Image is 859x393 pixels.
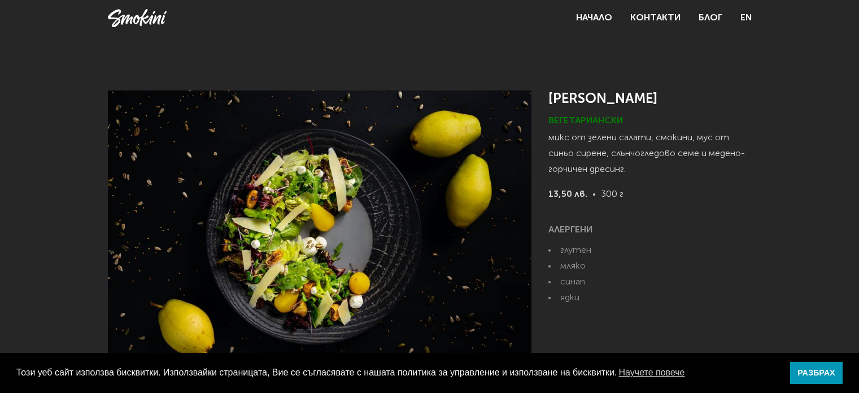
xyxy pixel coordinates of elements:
[548,90,752,107] h1: [PERSON_NAME]
[740,10,752,26] a: EN
[108,90,531,372] img: Салата Smokini снимка
[548,187,752,222] p: 300 г
[548,290,752,306] li: ядки
[548,243,752,258] li: глутен
[617,364,686,381] a: learn more about cookies
[576,14,612,23] a: Начало
[548,130,752,187] p: микс от зелени салати, смокини, мус от синьо сирене, слънчогледово семе и меденo-горчичен дресинг.
[548,114,623,126] span: Вегетариански
[790,362,843,385] a: dismiss cookie message
[548,187,587,202] strong: 13,50 лв.
[548,258,752,274] li: мляко
[548,222,752,238] h6: АЛЕРГЕНИ
[630,14,681,23] a: Контакти
[16,364,781,381] span: Този уеб сайт използва бисквитки. Използвайки страницата, Вие се съгласявате с нашата политика за...
[699,14,722,23] a: Блог
[548,274,752,290] li: синап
